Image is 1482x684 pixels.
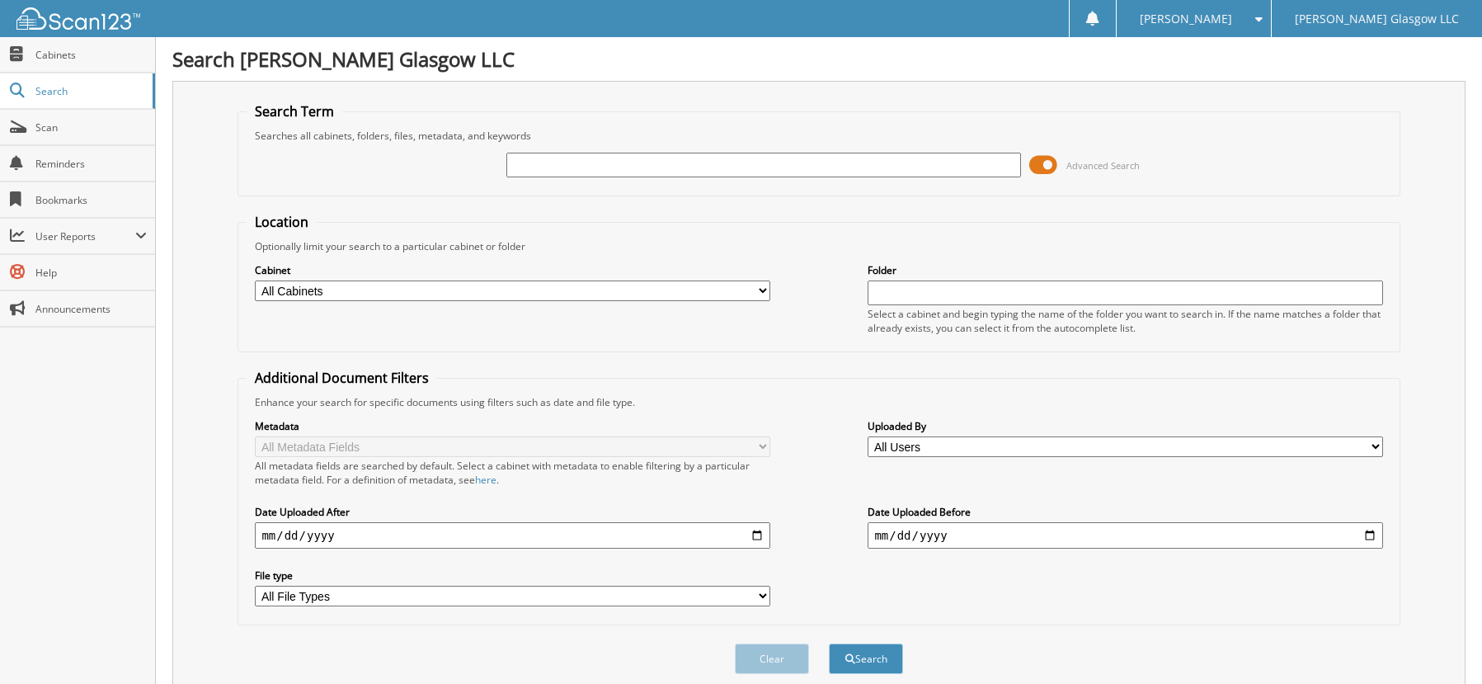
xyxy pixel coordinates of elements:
[735,644,809,674] button: Clear
[868,307,1382,335] div: Select a cabinet and begin typing the name of the folder you want to search in. If the name match...
[255,459,769,487] div: All metadata fields are searched by default. Select a cabinet with metadata to enable filtering b...
[247,369,437,387] legend: Additional Document Filters
[35,302,147,316] span: Announcements
[1295,14,1459,24] span: [PERSON_NAME] Glasgow LLC
[868,522,1382,549] input: end
[16,7,140,30] img: scan123-logo-white.svg
[868,419,1382,433] label: Uploaded By
[35,120,147,134] span: Scan
[829,644,903,674] button: Search
[255,505,769,519] label: Date Uploaded After
[868,263,1382,277] label: Folder
[247,129,1390,143] div: Searches all cabinets, folders, files, metadata, and keywords
[35,48,147,62] span: Cabinets
[35,266,147,280] span: Help
[255,419,769,433] label: Metadata
[475,473,496,487] a: here
[35,84,144,98] span: Search
[247,213,317,231] legend: Location
[35,193,147,207] span: Bookmarks
[35,157,147,171] span: Reminders
[172,45,1466,73] h1: Search [PERSON_NAME] Glasgow LLC
[1066,159,1140,172] span: Advanced Search
[247,102,342,120] legend: Search Term
[247,395,1390,409] div: Enhance your search for specific documents using filters such as date and file type.
[35,229,135,243] span: User Reports
[255,263,769,277] label: Cabinet
[247,239,1390,253] div: Optionally limit your search to a particular cabinet or folder
[255,522,769,549] input: start
[255,568,769,583] label: File type
[868,505,1382,519] label: Date Uploaded Before
[1140,14,1232,24] span: [PERSON_NAME]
